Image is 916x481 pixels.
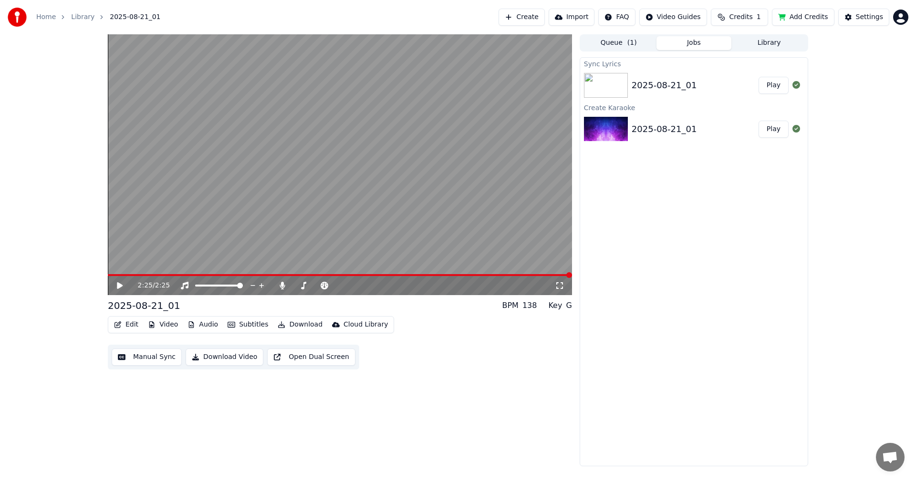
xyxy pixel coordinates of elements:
button: Library [731,36,807,50]
button: Download Video [186,348,263,366]
div: Create Karaoke [580,102,808,113]
span: ( 1 ) [627,38,637,48]
div: Key [548,300,562,311]
div: 2025-08-21_01 [108,299,180,312]
button: Play [759,77,789,94]
div: Cloud Library [343,320,388,329]
button: Queue [581,36,656,50]
button: Import [549,9,594,26]
button: Settings [838,9,889,26]
button: Audio [184,318,222,331]
img: youka [8,8,27,27]
span: 2:25 [155,281,170,290]
button: Download [274,318,326,331]
span: 1 [757,12,761,22]
button: Add Credits [772,9,834,26]
button: Subtitles [224,318,272,331]
div: 2025-08-21_01 [632,79,697,92]
button: Play [759,121,789,138]
div: 2025-08-21_01 [632,123,697,136]
a: Home [36,12,56,22]
nav: breadcrumb [36,12,160,22]
button: Manual Sync [112,348,182,366]
button: Credits1 [711,9,768,26]
span: Credits [729,12,752,22]
button: Edit [110,318,142,331]
button: Jobs [656,36,732,50]
div: / [138,281,161,290]
div: Settings [856,12,883,22]
div: 138 [522,300,537,311]
span: 2:25 [138,281,153,290]
div: BPM [502,300,518,311]
button: Video Guides [639,9,707,26]
span: 2025-08-21_01 [110,12,160,22]
button: Create [499,9,545,26]
a: Library [71,12,94,22]
button: Video [144,318,182,331]
button: FAQ [598,9,635,26]
a: 채팅 열기 [876,443,905,471]
button: Open Dual Screen [267,348,355,366]
div: Sync Lyrics [580,58,808,69]
div: G [566,300,572,311]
